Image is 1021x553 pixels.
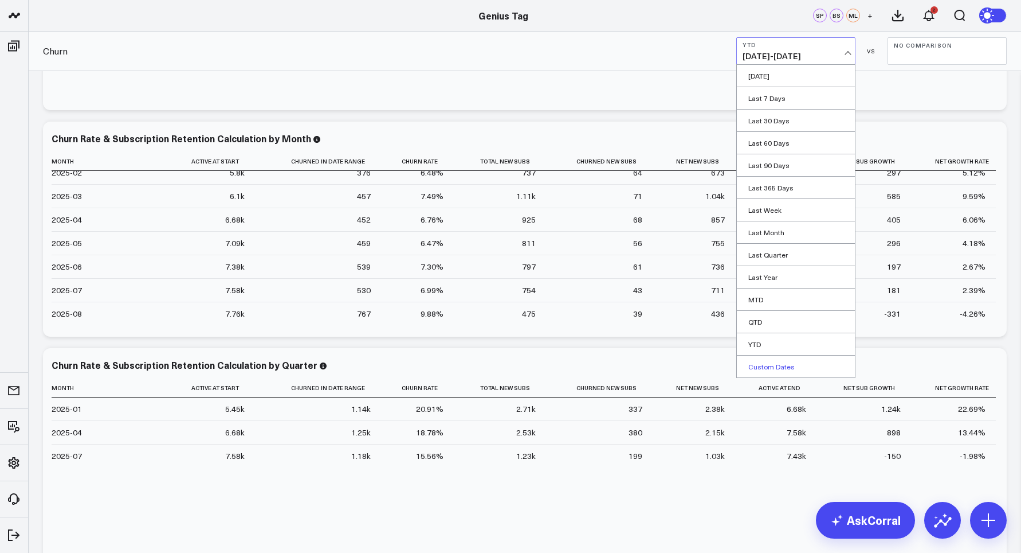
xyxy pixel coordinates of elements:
[960,450,985,462] div: -1.98%
[516,427,536,438] div: 2.53k
[421,261,443,272] div: 7.30%
[887,427,901,438] div: 898
[633,237,642,249] div: 56
[357,167,371,178] div: 376
[454,379,546,398] th: Total New Subs
[52,132,311,145] div: Churn Rate & Subscription Retention Calculation by Month
[830,9,843,22] div: BS
[737,289,855,310] a: MTD
[255,379,381,398] th: Churned In Date Range
[546,152,653,171] th: Churned New Subs
[705,403,725,415] div: 2.38k
[861,48,882,54] div: VS
[705,450,725,462] div: 1.03k
[960,308,985,320] div: -4.26%
[813,9,827,22] div: SP
[255,152,381,171] th: Churned In Date Range
[963,261,985,272] div: 2.67%
[705,427,725,438] div: 2.15k
[633,167,642,178] div: 64
[737,244,855,266] a: Last Quarter
[522,308,536,320] div: 475
[421,167,443,178] div: 6.48%
[911,152,996,171] th: Net Growth Rate
[881,403,901,415] div: 1.24k
[958,427,985,438] div: 13.44%
[225,308,245,320] div: 7.76k
[737,333,855,355] a: YTD
[711,285,725,296] div: 711
[737,154,855,176] a: Last 90 Days
[351,403,371,415] div: 1.14k
[846,9,860,22] div: ML
[230,167,245,178] div: 5.8k
[357,237,371,249] div: 459
[52,152,166,171] th: Month
[737,356,855,377] a: Custom Dates
[522,167,536,178] div: 737
[381,152,454,171] th: Churn Rate
[653,152,735,171] th: Net New Subs
[225,285,245,296] div: 7.58k
[629,427,642,438] div: 380
[816,379,911,398] th: Net Sub Growth
[225,427,245,438] div: 6.68k
[454,152,546,171] th: Total New Subs
[225,403,245,415] div: 5.45k
[930,6,938,14] div: 2
[737,65,855,87] a: [DATE]
[522,237,536,249] div: 811
[225,261,245,272] div: 7.38k
[735,379,816,398] th: Active At End
[633,261,642,272] div: 61
[516,190,536,202] div: 1.11k
[737,266,855,288] a: Last Year
[225,450,245,462] div: 7.58k
[711,261,725,272] div: 736
[546,379,653,398] th: Churned New Subs
[225,214,245,225] div: 6.68k
[887,237,901,249] div: 296
[887,285,901,296] div: 181
[52,359,317,371] div: Churn Rate & Subscription Retention Calculation by Quarter
[737,221,855,243] a: Last Month
[633,190,642,202] div: 71
[787,403,806,415] div: 6.68k
[52,308,82,320] div: 2025-08
[421,237,443,249] div: 6.47%
[166,379,255,398] th: Active At Start
[711,237,725,249] div: 755
[225,237,245,249] div: 7.09k
[963,214,985,225] div: 6.06%
[633,214,642,225] div: 68
[416,403,443,415] div: 20.91%
[816,502,915,539] a: AskCorral
[711,214,725,225] div: 857
[737,177,855,198] a: Last 365 Days
[887,190,901,202] div: 585
[884,450,901,462] div: -150
[357,261,371,272] div: 539
[884,308,901,320] div: -331
[357,214,371,225] div: 452
[52,379,166,398] th: Month
[52,214,82,225] div: 2025-04
[743,41,849,48] b: YTD
[737,311,855,333] a: QTD
[421,285,443,296] div: 6.99%
[705,190,725,202] div: 1.04k
[816,152,911,171] th: Net Sub Growth
[381,379,454,398] th: Churn Rate
[52,285,82,296] div: 2025-07
[522,261,536,272] div: 797
[737,110,855,131] a: Last 30 Days
[787,450,806,462] div: 7.43k
[737,132,855,154] a: Last 60 Days
[351,427,371,438] div: 1.25k
[888,37,1007,65] button: No Comparison
[958,403,985,415] div: 22.69%
[166,152,255,171] th: Active At Start
[230,190,245,202] div: 6.1k
[736,37,855,65] button: YTD[DATE]-[DATE]
[516,403,536,415] div: 2.71k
